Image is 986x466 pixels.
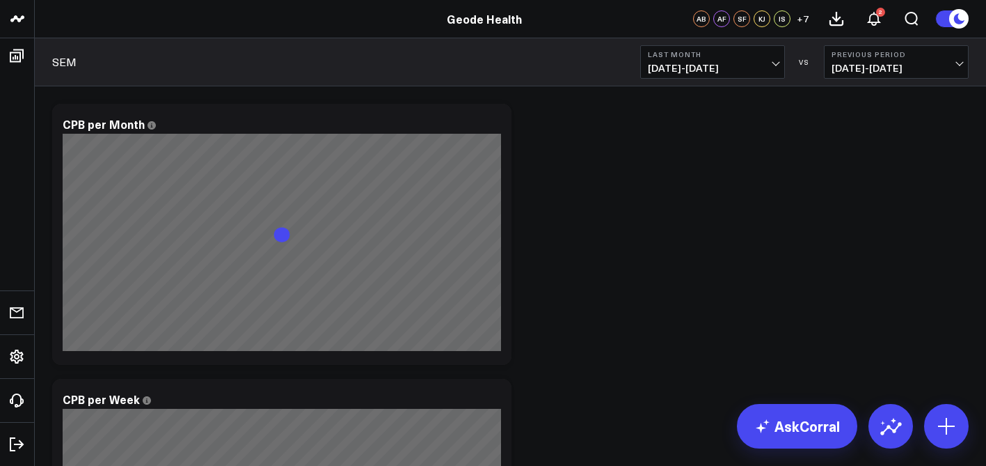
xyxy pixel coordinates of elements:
span: [DATE] - [DATE] [832,63,961,74]
div: 2 [876,8,885,17]
b: Previous Period [832,50,961,59]
div: VS [792,58,817,66]
a: AskCorral [737,404,857,449]
a: Geode Health [447,11,522,26]
a: SEM [52,54,77,70]
b: Last Month [648,50,777,59]
div: SF [733,10,750,27]
div: CPB per Week [63,391,140,407]
div: AB [693,10,710,27]
span: + 7 [797,14,809,24]
button: Previous Period[DATE]-[DATE] [824,45,969,79]
div: AF [713,10,730,27]
span: [DATE] - [DATE] [648,63,777,74]
button: Last Month[DATE]-[DATE] [640,45,785,79]
button: +7 [794,10,811,27]
div: KJ [754,10,770,27]
div: CPB per Month [63,116,145,132]
div: IS [774,10,790,27]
